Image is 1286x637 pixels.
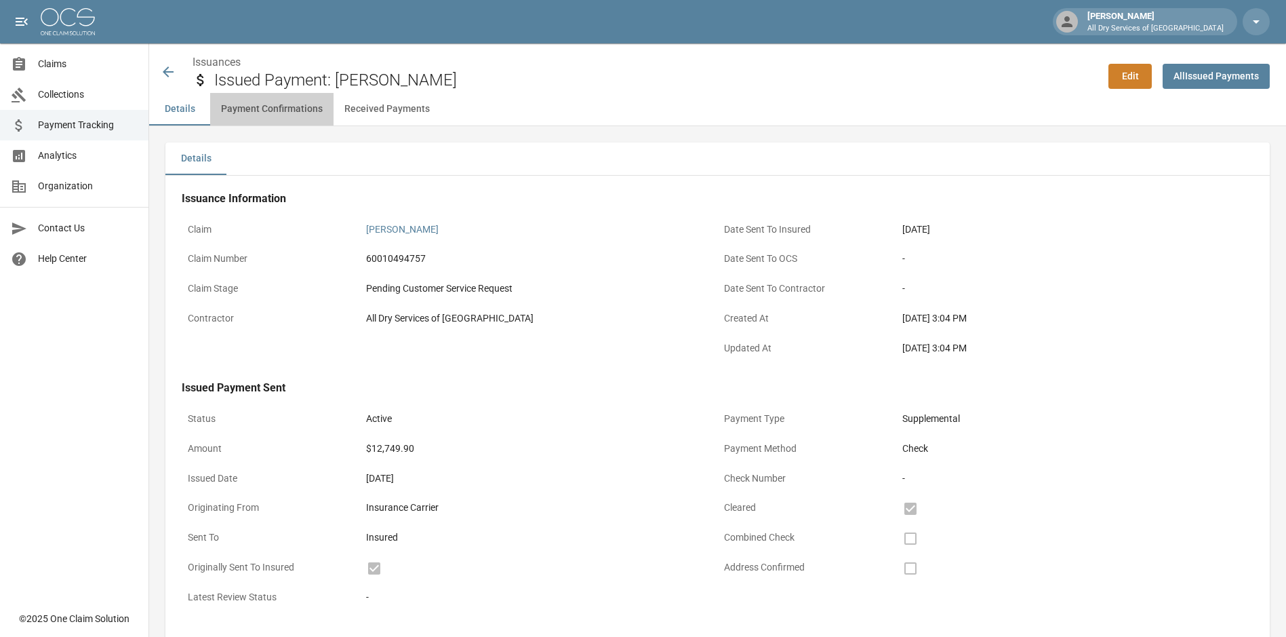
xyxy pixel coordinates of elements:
[182,246,360,272] p: Claim Number
[334,93,441,126] button: Received Payments
[366,224,439,235] a: [PERSON_NAME]
[8,8,35,35] button: open drawer
[182,584,360,611] p: Latest Review Status
[19,612,129,625] div: © 2025 One Claim Solution
[366,412,711,426] div: Active
[182,381,1253,395] h4: Issued Payment Sent
[38,118,138,132] span: Payment Tracking
[902,442,1247,456] div: Check
[1108,64,1152,89] a: Edit
[718,436,896,462] p: Payment Method
[182,524,360,551] p: Sent To
[718,495,896,521] p: Cleared
[38,88,138,102] span: Collections
[210,93,334,126] button: Payment Confirmations
[182,305,360,332] p: Contractor
[718,246,896,272] p: Date Sent To OCS
[902,341,1247,355] div: [DATE] 3:04 PM
[366,282,711,296] div: Pending Customer Service Request
[366,442,711,456] div: $12,749.90
[193,56,241,69] a: Issuances
[902,282,1247,296] div: -
[214,71,1098,90] h2: Issued Payment: [PERSON_NAME]
[182,554,360,581] p: Originally Sent To Insured
[38,149,138,163] span: Analytics
[165,142,1270,175] div: details tabs
[902,471,1247,486] div: -
[718,305,896,332] p: Created At
[718,554,896,581] p: Address Confirmed
[182,436,360,462] p: Amount
[366,252,711,266] div: 60010494757
[1087,23,1224,35] p: All Dry Services of [GEOGRAPHIC_DATA]
[718,335,896,362] p: Updated At
[1163,64,1270,89] a: AllIssued Payments
[182,465,360,492] p: Issued Date
[149,93,210,126] button: Details
[193,54,1098,71] nav: breadcrumb
[165,142,226,175] button: Details
[1082,9,1229,34] div: [PERSON_NAME]
[38,179,138,193] span: Organization
[366,530,711,545] div: Insured
[718,465,896,492] p: Check Number
[366,590,711,604] div: -
[718,524,896,551] p: Combined Check
[902,311,1247,326] div: [DATE] 3:04 PM
[182,495,360,521] p: Originating From
[718,275,896,302] p: Date Sent To Contractor
[182,192,1253,206] h4: Issuance Information
[149,93,1286,126] div: anchor tabs
[902,412,1247,426] div: Supplemental
[38,57,138,71] span: Claims
[41,8,95,35] img: ocs-logo-white-transparent.png
[902,252,1247,266] div: -
[718,216,896,243] p: Date Sent To Insured
[38,252,138,266] span: Help Center
[366,471,711,486] div: [DATE]
[182,216,360,243] p: Claim
[366,501,711,515] div: Insurance Carrier
[366,311,711,326] div: All Dry Services of [GEOGRAPHIC_DATA]
[718,406,896,432] p: Payment Type
[182,275,360,302] p: Claim Stage
[902,223,1247,237] div: [DATE]
[182,406,360,432] p: Status
[38,221,138,235] span: Contact Us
